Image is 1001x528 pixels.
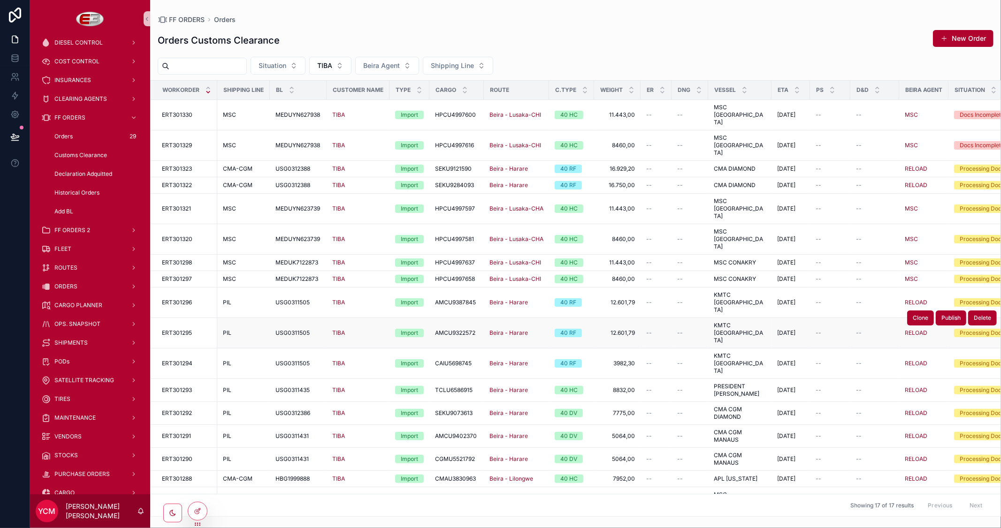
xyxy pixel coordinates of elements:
[714,181,756,189] span: CMA DIAMOND
[714,165,756,173] span: CMA DIAMOND
[489,181,528,189] span: Beira - Harare
[223,205,264,212] a: MSC
[600,259,635,266] a: 11.443,00
[816,181,821,189] span: --
[47,166,145,182] a: Declaration Adquitted
[309,57,351,75] button: Select Button
[162,111,212,119] a: ERT301330
[600,142,635,149] a: 8460,00
[332,205,345,212] a: TIBA
[30,38,150,494] div: scrollable content
[714,259,756,266] span: MSC CONAKRY
[162,142,212,149] a: ERT301329
[275,111,320,119] span: MEDUYN627938
[905,165,927,173] a: RELOAD
[856,235,894,243] a: --
[646,165,652,173] span: --
[489,142,541,149] span: Beira - Lusaka-CHI
[36,34,145,51] a: DIESEL CONTROL
[332,205,384,212] a: TIBA
[714,104,766,126] span: MSC [GEOGRAPHIC_DATA]
[489,205,543,212] a: Beira - Lusaka-CHA
[489,235,543,243] a: Beira - Lusaka-CHA
[435,235,478,243] a: HPCU4997581
[777,235,804,243] a: [DATE]
[162,205,191,212] span: ERT301321
[816,259,845,266] a: --
[816,205,821,212] span: --
[54,95,107,103] span: CLEARING AGENTS
[36,222,145,239] a: FF ORDERS 2
[714,259,766,266] a: MSC CONAKRY
[777,142,795,149] span: [DATE]
[905,259,918,266] a: MSC
[714,228,766,250] span: MSC [GEOGRAPHIC_DATA]
[816,165,845,173] a: --
[646,111,666,119] a: --
[423,57,493,75] button: Select Button
[646,259,652,266] span: --
[646,181,666,189] a: --
[600,181,635,189] a: 16.750,00
[223,165,252,173] span: CMA-CGM
[777,165,795,173] span: [DATE]
[816,142,821,149] span: --
[777,235,795,243] span: [DATE]
[54,133,73,140] span: Orders
[905,259,943,266] a: MSC
[395,111,424,119] a: Import
[555,258,588,267] a: 40 HC
[677,111,703,119] a: --
[363,61,400,70] span: Beira Agent
[162,259,192,266] span: ERT301298
[600,235,635,243] a: 8460,00
[332,259,384,266] a: TIBA
[275,142,321,149] a: MEDUYN627938
[162,259,212,266] a: ERT301298
[223,142,264,149] a: MSC
[214,15,236,24] a: Orders
[555,165,588,173] a: 40 RF
[251,57,306,75] button: Select Button
[677,181,683,189] span: --
[435,181,474,189] span: SEKU9284093
[435,259,475,266] span: HPCU4997637
[905,205,918,212] span: MSC
[275,142,320,149] span: MEDUYN627938
[600,205,635,212] span: 11.443,00
[223,205,236,212] span: MSC
[600,111,635,119] a: 11.443,00
[856,111,862,119] span: --
[435,111,476,119] span: HPCU4997600
[332,111,345,119] a: TIBA
[646,181,652,189] span: --
[223,111,264,119] a: MSC
[489,142,543,149] a: Beira - Lusaka-CHI
[435,181,478,189] a: SEKU9284093
[223,259,264,266] a: MSC
[395,141,424,150] a: Import
[395,235,424,243] a: Import
[777,181,804,189] a: [DATE]
[54,245,71,253] span: FLEET
[560,204,578,213] div: 40 HC
[259,61,286,70] span: Situation
[714,165,766,173] a: CMA DIAMOND
[560,111,578,119] div: 40 HC
[905,111,918,119] a: MSC
[435,142,478,149] a: HPCU4997616
[162,111,192,119] span: ERT301330
[905,181,943,189] a: RELOAD
[905,142,918,149] span: MSC
[905,165,943,173] a: RELOAD
[395,165,424,173] a: Import
[600,165,635,173] a: 16.929,20
[905,181,927,189] a: RELOAD
[54,39,103,46] span: DIESEL CONTROL
[677,181,703,189] a: --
